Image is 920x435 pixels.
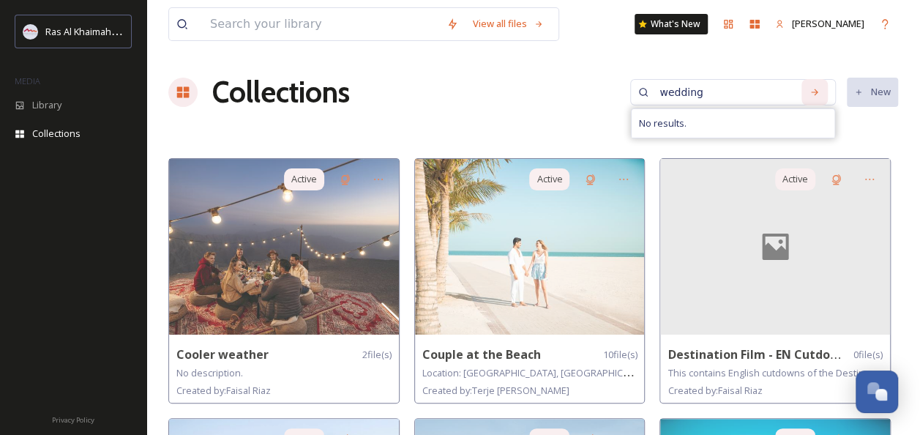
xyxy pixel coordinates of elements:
a: Privacy Policy [52,410,94,428]
span: No results. [639,116,687,130]
span: Active [782,172,808,186]
span: Created by: Faisal Riaz [176,384,271,397]
span: Created by: Terje [PERSON_NAME] [422,384,569,397]
button: New [847,78,898,106]
strong: Couple at the Beach [422,346,541,362]
span: MEDIA [15,75,40,86]
img: 7e8a814c-968e-46a8-ba33-ea04b7243a5d.jpg [415,159,645,335]
span: Library [32,98,61,112]
input: Search your library [203,8,439,40]
span: [PERSON_NAME] [792,17,864,30]
span: Location: [GEOGRAPHIC_DATA], [GEOGRAPHIC_DATA] [422,365,654,379]
button: Open Chat [856,371,898,413]
span: 2 file(s) [362,348,392,362]
a: What's New [635,14,708,34]
span: No description. [176,366,243,379]
span: 10 file(s) [602,348,637,362]
input: Search [652,78,794,107]
strong: Destination Film - EN Cutdowns [667,346,853,362]
a: View all files [465,10,551,38]
span: Created by: Faisal Riaz [667,384,762,397]
span: Collections [32,127,81,141]
a: Collections [212,70,350,114]
a: [PERSON_NAME] [768,10,872,38]
img: 3fee7373-bc30-4870-881d-a1ce1f855b52.jpg [169,159,399,335]
span: Active [536,172,562,186]
span: Ras Al Khaimah Tourism Development Authority [45,24,253,38]
span: Active [291,172,317,186]
span: 0 file(s) [853,348,883,362]
img: Logo_RAKTDA_RGB-01.png [23,24,38,39]
strong: Cooler weather [176,346,269,362]
span: Privacy Policy [52,415,94,425]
